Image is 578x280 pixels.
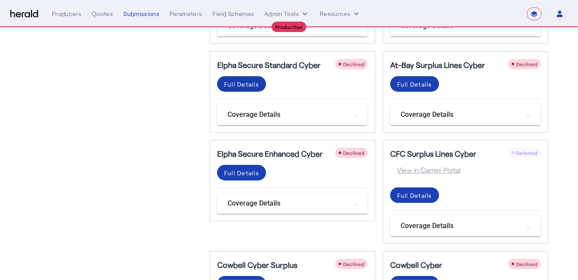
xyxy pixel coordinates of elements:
span: Declined [343,61,364,67]
div: Field Schemas [213,10,254,18]
mat-expansion-panel-header: Coverage Details [217,193,368,214]
button: Full Details [390,76,439,92]
span: View in Carrier Portal [390,165,461,175]
div: Full Details [397,80,432,89]
div: Full Details [224,80,259,89]
mat-expansion-panel-header: Coverage Details [217,104,368,125]
button: Full Details [390,187,439,203]
span: Declined [343,261,364,267]
button: internal dropdown menu [264,10,309,18]
mat-panel-title: Coverage Details [401,221,520,231]
span: Declined [516,61,537,67]
div: Production [272,22,306,32]
div: Submissions [123,10,159,18]
div: Parameters [170,10,202,18]
button: Full Details [217,76,266,92]
span: Declined [516,261,537,267]
h5: Cowbell Cyber [390,259,442,271]
mat-expansion-panel-header: Coverage Details [390,216,541,236]
button: Resources dropdown menu [320,10,361,18]
img: Herald Logo [10,10,38,18]
button: Full Details [217,165,266,180]
h5: Elpha Secure Standard Cyber [217,59,321,71]
h5: Cowbell Cyber Surplus [217,259,297,271]
div: Full Details [397,191,432,200]
mat-panel-title: Coverage Details [228,198,347,209]
h5: At-Bay Surplus Lines Cyber [390,59,485,71]
h5: Elpha Secure Enhanced Cyber [217,148,323,160]
span: Referred [516,150,537,156]
mat-panel-title: Coverage Details [228,109,347,120]
div: Producers [52,10,81,18]
div: Full Details [224,168,259,177]
mat-expansion-panel-header: Coverage Details [390,104,541,125]
div: Quotes [92,10,113,18]
mat-panel-title: Coverage Details [401,109,520,120]
span: Declined [343,150,364,156]
h5: CFC Surplus Lines Cyber [390,148,476,160]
